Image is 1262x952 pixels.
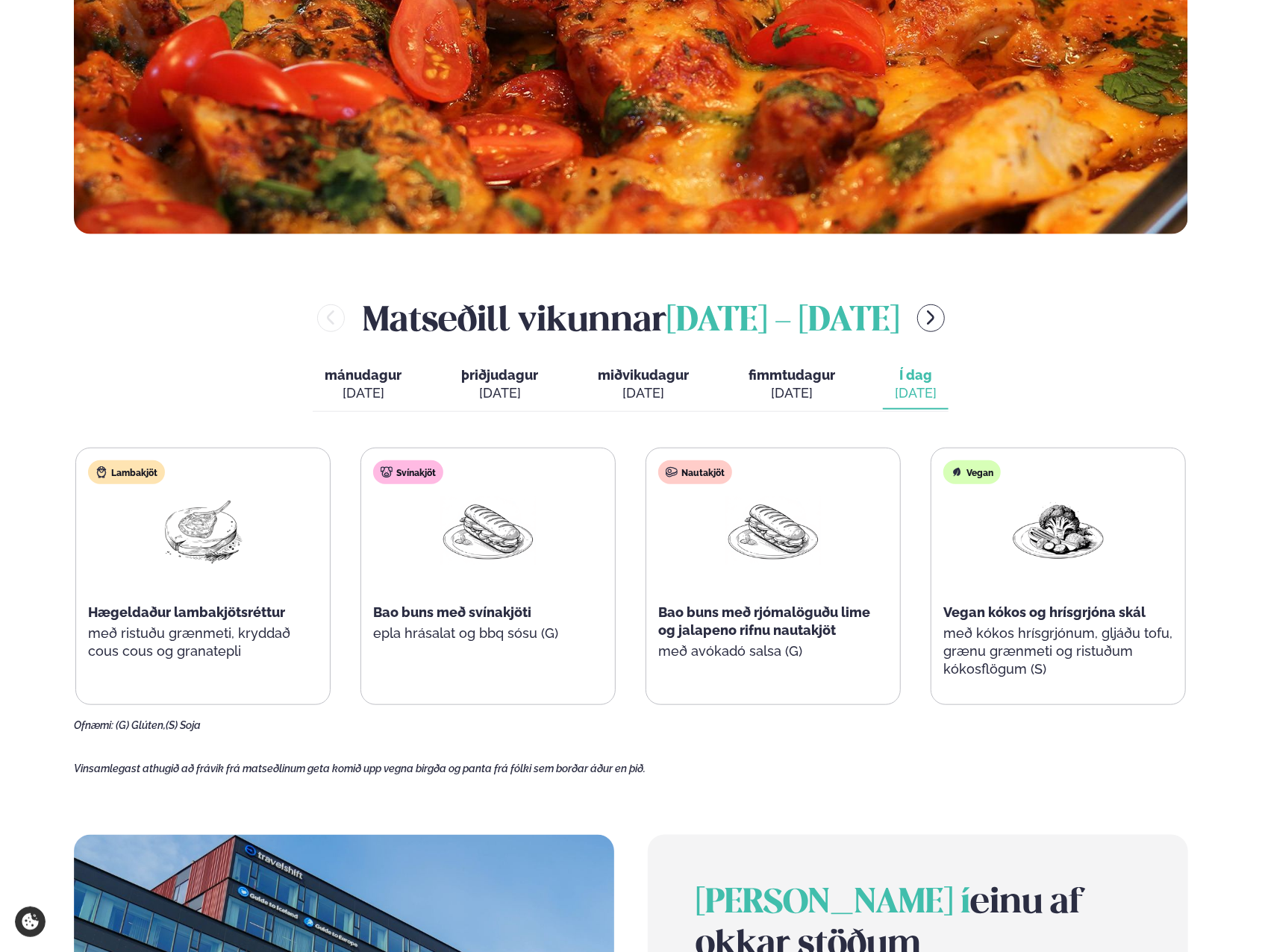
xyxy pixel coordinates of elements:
div: [DATE] [598,384,689,402]
span: Ofnæmi: [74,719,113,731]
button: fimmtudagur [DATE] [737,360,847,410]
button: þriðjudagur [DATE] [449,360,550,410]
img: beef.svg [666,466,678,478]
span: Í dag [895,366,937,384]
button: miðvikudagur [DATE] [586,360,701,410]
p: með avókadó salsa (G) [658,642,888,660]
img: Lamb-Meat.png [155,496,251,566]
div: [DATE] [749,384,835,402]
span: [DATE] - [DATE] [666,305,899,338]
img: Panini.png [440,496,536,566]
p: epla hrásalat og bbq sósu (G) [373,624,603,642]
span: Bao buns með svínakjöti [373,604,531,620]
span: mánudagur [325,367,402,383]
div: Svínakjöt [373,460,443,484]
h2: Matseðill vikunnar [363,294,899,342]
img: pork.svg [381,466,393,478]
img: Vegan.png [1010,496,1106,566]
button: menu-btn-left [317,304,345,332]
span: (G) Glúten, [116,719,166,731]
div: [DATE] [895,384,937,402]
div: [DATE] [325,384,402,402]
a: Cookie settings [15,906,46,937]
button: menu-btn-right [917,304,945,332]
div: Vegan [943,460,1001,484]
span: miðvikudagur [598,367,689,383]
img: Lamb.svg [96,466,107,478]
span: (S) Soja [166,719,201,731]
span: Hægeldaður lambakjötsréttur [88,604,285,620]
div: Nautakjöt [658,460,732,484]
button: Í dag [DATE] [883,360,949,410]
span: fimmtudagur [749,367,835,383]
button: mánudagur [DATE] [313,360,413,410]
img: Panini.png [725,496,821,566]
p: með kókos hrísgrjónum, gljáðu tofu, grænu grænmeti og ristuðum kókosflögum (S) [943,624,1173,678]
img: Vegan.svg [951,466,963,478]
p: með ristuðu grænmeti, kryddað cous cous og granatepli [88,624,318,660]
span: Vegan kókos og hrísgrjóna skál [943,604,1146,620]
div: Lambakjöt [88,460,165,484]
span: Bao buns með rjómalöguðu lime og jalapeno rifnu nautakjöt [658,604,870,638]
span: [PERSON_NAME] í [696,887,970,920]
span: Vinsamlegast athugið að frávik frá matseðlinum geta komið upp vegna birgða og panta frá fólki sem... [74,762,646,774]
div: [DATE] [461,384,538,402]
span: þriðjudagur [461,367,538,383]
